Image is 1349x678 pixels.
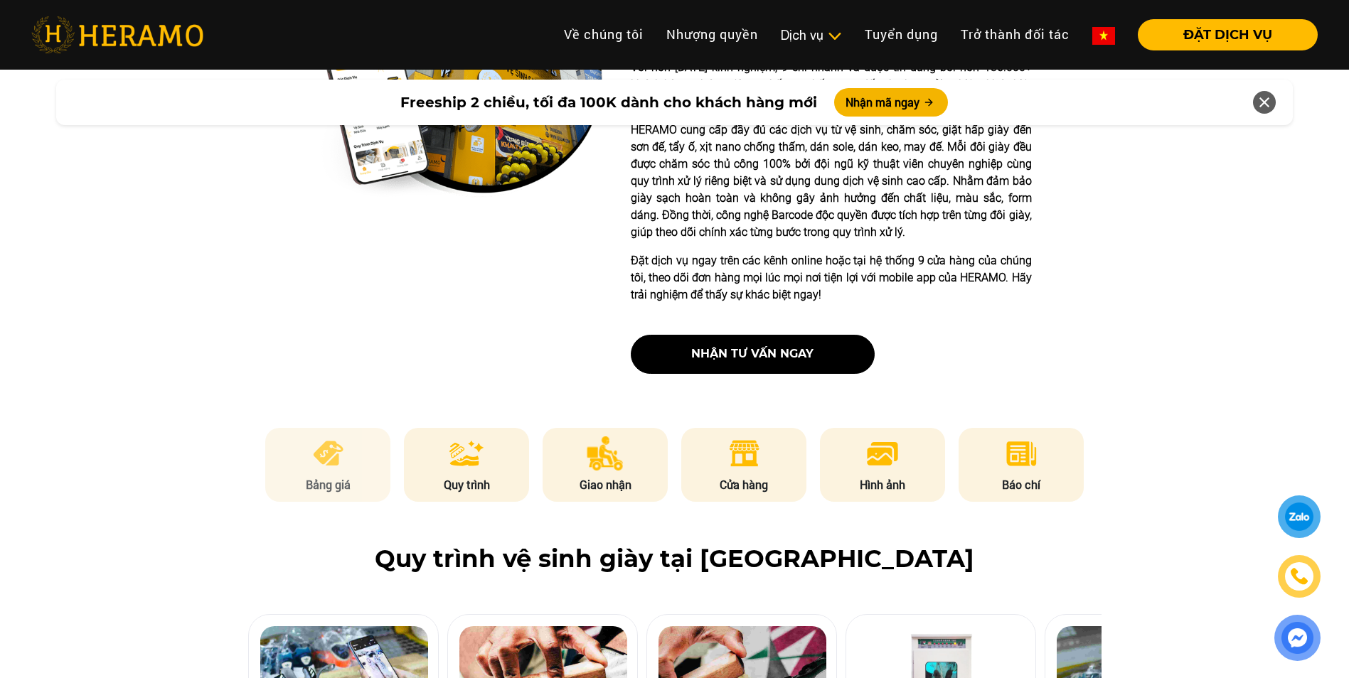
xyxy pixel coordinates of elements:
a: Tuyển dụng [853,19,949,50]
img: phone-icon [1289,566,1309,587]
p: Giao nhận [543,476,668,493]
p: Báo chí [959,476,1084,493]
img: pricing.png [311,436,346,470]
p: Cửa hàng [681,476,806,493]
img: subToggleIcon [827,29,842,43]
a: Nhượng quyền [655,19,769,50]
p: Quy trình [404,476,529,493]
p: Bảng giá [265,476,390,493]
img: image.png [865,436,900,470]
a: Trở thành đối tác [949,19,1081,50]
button: nhận tư vấn ngay [631,335,875,374]
button: Nhận mã ngay [834,88,948,117]
img: process.png [449,436,484,470]
img: delivery.png [587,436,624,470]
p: Hình ảnh [820,476,945,493]
div: Dịch vụ [781,26,842,45]
p: HERAMO cung cấp đầy đủ các dịch vụ từ vệ sinh, chăm sóc, giặt hấp giày đến sơn đế, tẩy ố, xịt nan... [631,122,1032,241]
button: ĐẶT DỊCH VỤ [1138,19,1318,50]
img: vn-flag.png [1092,27,1115,45]
a: phone-icon [1280,557,1319,596]
img: news.png [1004,436,1039,470]
p: Đặt dịch vụ ngay trên các kênh online hoặc tại hệ thống 9 cửa hàng của chúng tôi, theo dõi đơn hà... [631,252,1032,303]
a: Về chúng tôi [553,19,655,50]
img: heramo-logo.png [31,16,203,53]
a: ĐẶT DỊCH VỤ [1126,28,1318,41]
span: Freeship 2 chiều, tối đa 100K dành cho khách hàng mới [400,92,817,113]
h2: Quy trình vệ sinh giày tại [GEOGRAPHIC_DATA] [31,544,1318,574]
img: store.png [727,436,762,470]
